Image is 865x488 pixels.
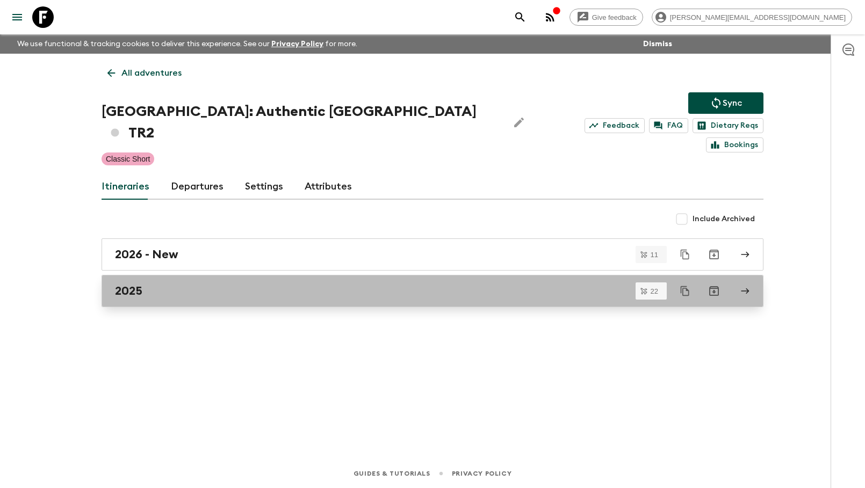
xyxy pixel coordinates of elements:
[509,6,531,28] button: search adventures
[675,245,695,264] button: Duplicate
[171,174,224,200] a: Departures
[13,34,362,54] p: We use functional & tracking cookies to deliver this experience. See our for more.
[106,154,150,164] p: Classic Short
[688,92,763,114] button: Sync adventure departures to the booking engine
[644,251,665,258] span: 11
[354,468,430,479] a: Guides & Tutorials
[271,40,323,48] a: Privacy Policy
[452,468,511,479] a: Privacy Policy
[121,67,182,79] p: All adventures
[703,244,725,265] button: Archive
[102,62,188,84] a: All adventures
[652,9,852,26] div: [PERSON_NAME][EMAIL_ADDRESS][DOMAIN_NAME]
[508,101,530,144] button: Edit Adventure Title
[703,280,725,302] button: Archive
[706,137,763,152] a: Bookings
[115,247,178,261] h2: 2026 - New
[102,238,763,271] a: 2026 - New
[649,118,688,133] a: FAQ
[664,13,852,21] span: [PERSON_NAME][EMAIL_ADDRESS][DOMAIN_NAME]
[693,118,763,133] a: Dietary Reqs
[102,101,500,144] h1: [GEOGRAPHIC_DATA]: Authentic [GEOGRAPHIC_DATA] TR2
[644,288,665,295] span: 22
[102,275,763,307] a: 2025
[6,6,28,28] button: menu
[102,174,149,200] a: Itineraries
[693,214,755,224] span: Include Archived
[570,9,643,26] a: Give feedback
[640,37,675,52] button: Dismiss
[723,97,742,110] p: Sync
[305,174,352,200] a: Attributes
[585,118,645,133] a: Feedback
[586,13,643,21] span: Give feedback
[675,281,695,301] button: Duplicate
[115,284,142,298] h2: 2025
[245,174,283,200] a: Settings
